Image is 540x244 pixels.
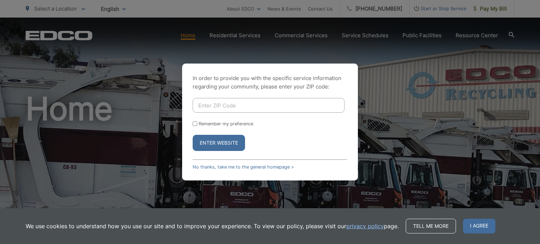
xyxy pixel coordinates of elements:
[193,74,347,91] p: In order to provide you with the specific service information regarding your community, please en...
[193,135,245,151] button: Enter Website
[406,219,456,233] a: Tell me more
[346,222,384,230] a: privacy policy
[463,219,495,233] span: I agree
[26,222,399,230] p: We use cookies to understand how you use our site and to improve your experience. To view our pol...
[199,121,253,126] label: Remember my preference
[193,98,345,113] input: Enter ZIP Code
[193,164,294,170] a: No thanks, take me to the general homepage >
